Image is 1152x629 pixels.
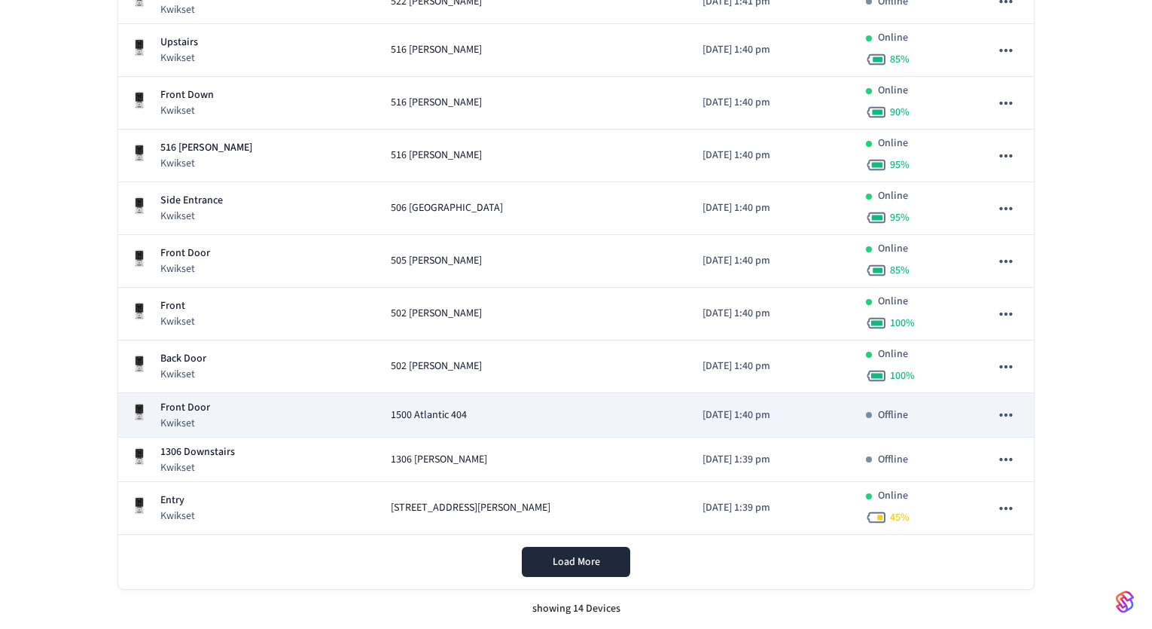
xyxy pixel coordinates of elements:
[878,83,908,99] p: Online
[130,197,148,215] img: Kwikset Halo Touchscreen Wifi Enabled Smart Lock, Polished Chrome, Front
[160,400,210,416] p: Front Door
[878,188,908,204] p: Online
[878,294,908,310] p: Online
[878,30,908,46] p: Online
[160,246,210,261] p: Front Door
[391,253,482,269] span: 505 [PERSON_NAME]
[391,500,550,516] span: [STREET_ADDRESS][PERSON_NAME]
[130,302,148,320] img: Kwikset Halo Touchscreen Wifi Enabled Smart Lock, Polished Chrome, Front
[702,200,842,216] p: [DATE] 1:40 pm
[160,351,206,367] p: Back Door
[160,416,210,431] p: Kwikset
[878,241,908,257] p: Online
[160,261,210,276] p: Kwikset
[160,87,214,103] p: Front Down
[130,38,148,56] img: Kwikset Halo Touchscreen Wifi Enabled Smart Lock, Polished Chrome, Front
[130,355,148,373] img: Kwikset Halo Touchscreen Wifi Enabled Smart Lock, Polished Chrome, Front
[391,359,482,374] span: 502 [PERSON_NAME]
[702,306,842,322] p: [DATE] 1:40 pm
[130,249,148,267] img: Kwikset Halo Touchscreen Wifi Enabled Smart Lock, Polished Chrome, Front
[160,367,206,382] p: Kwikset
[160,2,200,17] p: Kwikset
[160,209,223,224] p: Kwikset
[130,144,148,162] img: Kwikset Halo Touchscreen Wifi Enabled Smart Lock, Polished Chrome, Front
[702,359,842,374] p: [DATE] 1:40 pm
[702,42,842,58] p: [DATE] 1:40 pm
[160,298,195,314] p: Front
[878,347,908,362] p: Online
[118,589,1034,629] div: showing 14 Devices
[160,508,195,524] p: Kwikset
[878,452,908,468] p: Offline
[160,35,198,50] p: Upstairs
[391,95,482,111] span: 516 [PERSON_NAME]
[1116,590,1134,614] img: SeamLogoGradient.69752ec5.svg
[702,408,842,423] p: [DATE] 1:40 pm
[391,306,482,322] span: 502 [PERSON_NAME]
[702,148,842,163] p: [DATE] 1:40 pm
[522,547,630,577] button: Load More
[130,496,148,514] img: Kwikset Halo Touchscreen Wifi Enabled Smart Lock, Polished Chrome, Front
[878,408,908,423] p: Offline
[160,140,252,156] p: 516 [PERSON_NAME]
[391,408,467,423] span: 1500 Atlantic 404
[878,488,908,504] p: Online
[890,210,910,225] span: 95 %
[160,193,223,209] p: Side Entrance
[391,148,482,163] span: 516 [PERSON_NAME]
[391,200,503,216] span: 506 [GEOGRAPHIC_DATA]
[130,447,148,466] img: Kwikset Halo Touchscreen Wifi Enabled Smart Lock, Polished Chrome, Front
[130,403,148,421] img: Kwikset Halo Touchscreen Wifi Enabled Smart Lock, Polished Chrome, Front
[878,136,908,151] p: Online
[702,95,842,111] p: [DATE] 1:40 pm
[391,42,482,58] span: 516 [PERSON_NAME]
[702,452,842,468] p: [DATE] 1:39 pm
[890,368,915,383] span: 100 %
[702,253,842,269] p: [DATE] 1:40 pm
[391,452,487,468] span: 1306 [PERSON_NAME]
[890,52,910,67] span: 85 %
[890,105,910,120] span: 90 %
[553,554,600,569] span: Load More
[160,493,195,508] p: Entry
[160,460,235,475] p: Kwikset
[890,263,910,278] span: 85 %
[890,157,910,173] span: 95 %
[160,156,252,171] p: Kwikset
[160,103,214,118] p: Kwikset
[890,316,915,331] span: 100 %
[160,50,198,66] p: Kwikset
[890,510,910,525] span: 45 %
[160,444,235,460] p: 1306 Downstairs
[160,314,195,329] p: Kwikset
[130,91,148,109] img: Kwikset Halo Touchscreen Wifi Enabled Smart Lock, Polished Chrome, Front
[702,500,842,516] p: [DATE] 1:39 pm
